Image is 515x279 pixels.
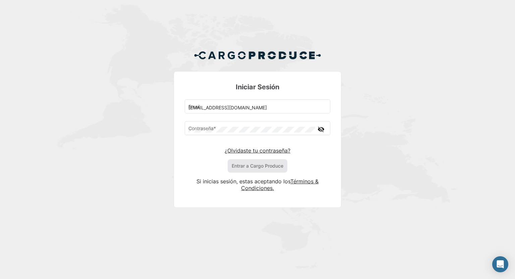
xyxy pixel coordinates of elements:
[317,125,325,133] mat-icon: visibility_off
[196,178,290,185] span: Si inicias sesión, estas aceptando los
[241,178,319,191] a: Términos & Condiciones.
[194,47,321,63] img: Cargo Produce Logo
[492,256,508,272] div: Abrir Intercom Messenger
[185,82,330,92] h3: Iniciar Sesión
[225,147,290,154] a: ¿Olvidaste tu contraseña?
